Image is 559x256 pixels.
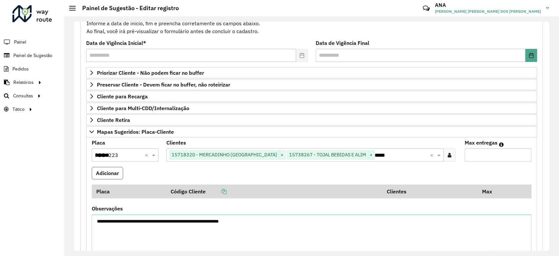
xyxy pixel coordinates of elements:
[316,39,369,47] label: Data de Vigência Final
[86,126,537,137] a: Mapas Sugeridos: Placa-Cliente
[97,82,230,87] span: Preservar Cliente - Devem ficar no buffer, não roteirizar
[86,11,537,35] div: Informe a data de inicio, fim e preencha corretamente os campos abaixo. Ao final, você irá pré-vi...
[86,103,537,114] a: Cliente para Multi-CDD/Internalização
[86,39,146,47] label: Data de Vigência Inicial
[13,92,33,99] span: Consultas
[166,139,186,147] label: Clientes
[145,151,150,159] span: Clear all
[97,70,204,75] span: Priorizar Cliente - Não podem ficar no buffer
[477,185,504,198] th: Max
[382,185,477,198] th: Clientes
[430,151,436,159] span: Clear all
[288,151,368,159] span: 15738267 - TOJAL BEBIDAS E ALIM
[525,49,537,62] button: Choose Date
[12,106,25,113] span: Tático
[97,117,130,123] span: Cliente Retira
[368,151,374,159] span: ×
[92,205,123,212] label: Observações
[13,52,52,59] span: Painel de Sugestão
[166,185,382,198] th: Código Cliente
[86,114,537,126] a: Cliente Retira
[86,79,537,90] a: Preservar Cliente - Devem ficar no buffer, não roteirizar
[92,185,166,198] th: Placa
[465,139,497,147] label: Max entregas
[12,66,29,72] span: Pedidos
[97,106,189,111] span: Cliente para Multi-CDD/Internalização
[419,1,433,15] a: Contato Rápido
[92,167,123,179] button: Adicionar
[279,151,285,159] span: ×
[76,5,179,12] h2: Painel de Sugestão - Editar registro
[97,129,174,134] span: Mapas Sugeridos: Placa-Cliente
[13,79,34,86] span: Relatórios
[499,142,504,147] em: Máximo de clientes que serão colocados na mesma rota com os clientes informados
[206,188,227,195] a: Copiar
[435,2,541,8] h3: ANA
[435,9,541,14] span: [PERSON_NAME] [PERSON_NAME] DOS [PERSON_NAME]
[97,94,148,99] span: Cliente para Recarga
[170,151,279,159] span: 15718320 - MERCADINHO [GEOGRAPHIC_DATA]
[86,91,537,102] a: Cliente para Recarga
[92,139,105,147] label: Placa
[14,39,26,46] span: Painel
[86,67,537,78] a: Priorizar Cliente - Não podem ficar no buffer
